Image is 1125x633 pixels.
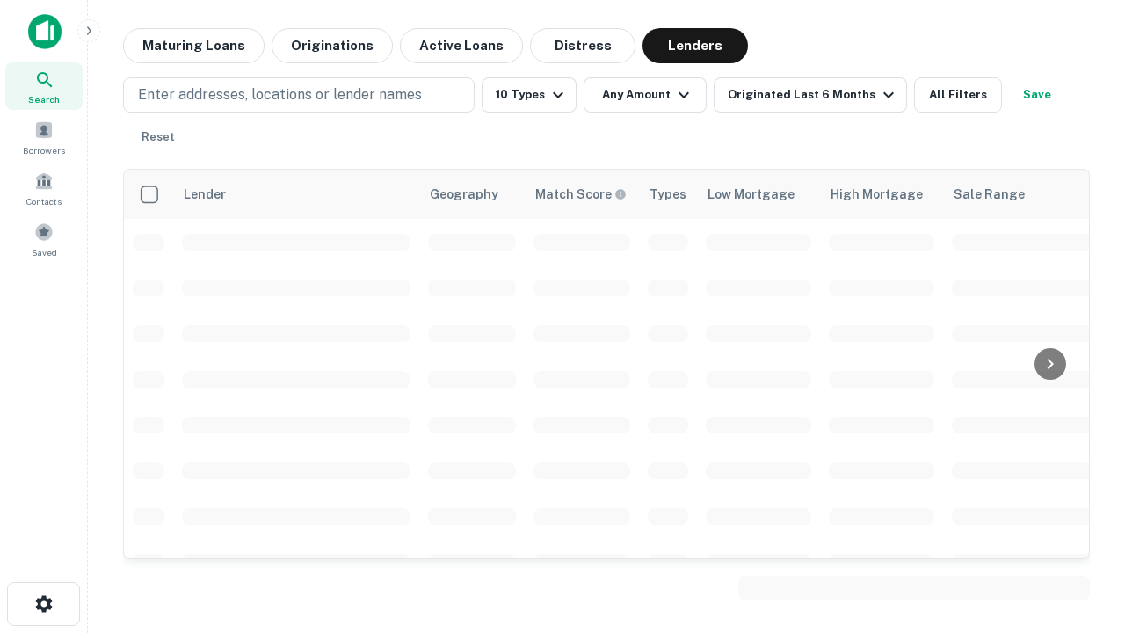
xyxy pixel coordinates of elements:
th: Types [639,170,697,219]
div: Sale Range [954,184,1025,205]
button: Originations [272,28,393,63]
th: Lender [173,170,419,219]
th: Sale Range [943,170,1101,219]
button: Enter addresses, locations or lender names [123,77,475,113]
div: Low Mortgage [708,184,795,205]
div: Capitalize uses an advanced AI algorithm to match your search with the best lender. The match sco... [535,185,627,204]
button: Save your search to get updates of matches that match your search criteria. [1009,77,1065,113]
h6: Match Score [535,185,623,204]
div: Types [650,184,686,205]
a: Saved [5,215,83,263]
button: Lenders [642,28,748,63]
th: High Mortgage [820,170,943,219]
div: High Mortgage [831,184,923,205]
div: Originated Last 6 Months [728,84,899,105]
a: Borrowers [5,113,83,161]
button: Reset [130,120,186,155]
p: Enter addresses, locations or lender names [138,84,422,105]
span: Contacts [26,194,62,208]
button: All Filters [914,77,1002,113]
th: Low Mortgage [697,170,820,219]
th: Capitalize uses an advanced AI algorithm to match your search with the best lender. The match sco... [525,170,639,219]
img: capitalize-icon.png [28,14,62,49]
span: Borrowers [23,143,65,157]
th: Geography [419,170,525,219]
iframe: Chat Widget [1037,492,1125,577]
div: Geography [430,184,498,205]
span: Search [28,92,60,106]
a: Search [5,62,83,110]
a: Contacts [5,164,83,212]
button: Originated Last 6 Months [714,77,907,113]
button: Maturing Loans [123,28,265,63]
div: Lender [184,184,226,205]
span: Saved [32,245,57,259]
button: Distress [530,28,635,63]
button: Active Loans [400,28,523,63]
button: Any Amount [584,77,707,113]
button: 10 Types [482,77,577,113]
